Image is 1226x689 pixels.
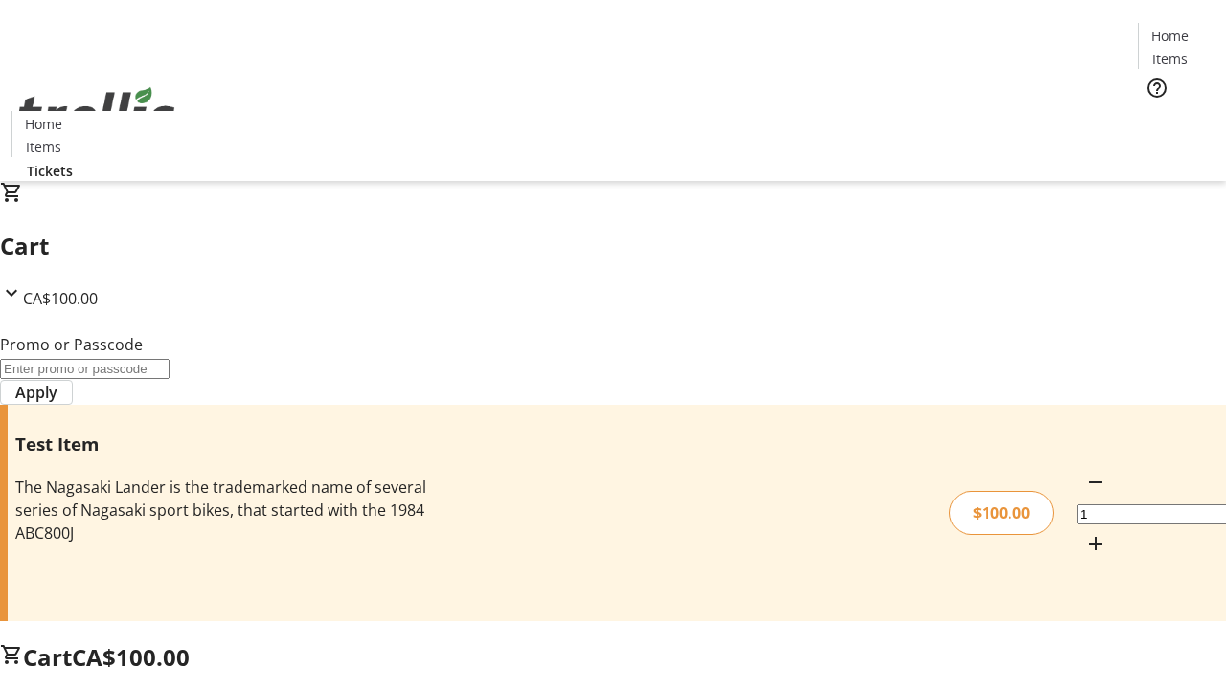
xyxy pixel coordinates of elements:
[72,641,190,673] span: CA$100.00
[1138,69,1176,107] button: Help
[11,161,88,181] a: Tickets
[12,114,74,134] a: Home
[1151,26,1189,46] span: Home
[1138,111,1215,131] a: Tickets
[15,431,434,457] h3: Test Item
[26,137,61,157] span: Items
[15,476,434,545] div: The Nagasaki Lander is the trademarked name of several series of Nagasaki sport bikes, that start...
[15,381,57,404] span: Apply
[27,161,73,181] span: Tickets
[1139,26,1200,46] a: Home
[12,137,74,157] a: Items
[949,491,1054,535] div: $100.00
[1139,49,1200,69] a: Items
[1152,49,1188,69] span: Items
[23,288,98,309] span: CA$100.00
[1077,524,1115,563] button: Increment by one
[25,114,62,134] span: Home
[1153,111,1199,131] span: Tickets
[11,66,182,162] img: Orient E2E Organization s9BTNrfZUc's Logo
[1077,463,1115,501] button: Decrement by one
